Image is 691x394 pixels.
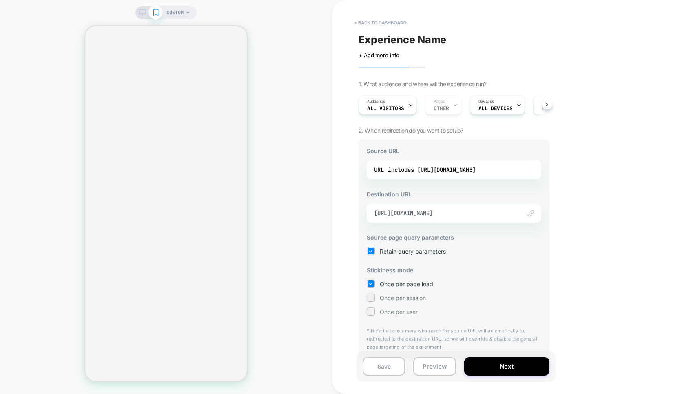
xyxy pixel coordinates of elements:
[478,99,494,105] span: Devices
[367,191,541,198] h3: Destination URL
[359,33,446,46] span: Experience Name
[350,16,410,29] button: < back to dashboard
[367,147,541,154] h3: Source URL
[166,6,184,19] span: CUSTOM
[380,294,426,301] span: Once per session
[359,52,399,58] span: + Add more info
[464,357,549,376] button: Next
[380,280,433,287] span: Once per page load
[367,99,385,105] span: Audience
[367,327,541,351] p: * Note that customers who reach the source URL will automatically be redirected to the destinatio...
[542,106,569,111] span: Page Load
[380,248,446,255] span: Retain query parameters
[528,210,534,216] img: edit
[367,267,541,274] h3: Stickiness mode
[367,106,404,111] span: All Visitors
[359,80,486,87] span: 1. What audience and where will the experience run?
[374,209,514,217] span: [URL][DOMAIN_NAME]
[388,164,476,176] div: includes [URL][DOMAIN_NAME]
[374,164,534,176] div: URL
[542,99,558,105] span: Trigger
[359,127,463,134] span: 2. Which redirection do you want to setup?
[380,308,418,315] span: Once per user
[363,357,405,376] button: Save
[367,234,541,241] h3: Source page query parameters
[413,357,456,376] button: Preview
[478,106,512,111] span: ALL DEVICES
